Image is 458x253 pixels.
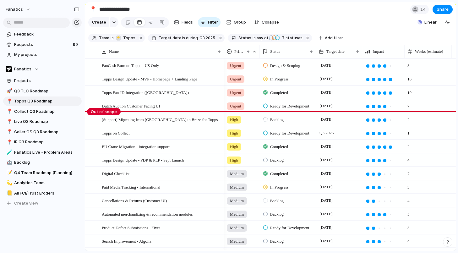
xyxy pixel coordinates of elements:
[318,197,334,204] span: [DATE]
[315,34,347,42] button: Add filter
[325,35,343,41] span: Add filter
[230,117,238,123] span: High
[102,197,167,204] span: Cancellations & Returns (Customer UI)
[3,117,82,126] div: 📍Live Q3 Roadmap
[7,87,11,95] div: 🚀
[230,238,244,245] span: Medium
[3,178,82,188] a: 💫Analytics Team
[14,98,79,104] span: Topps Q3 Roadmap
[318,224,334,231] span: [DATE]
[14,190,79,196] span: All FCI/Trust Eroders
[14,170,79,176] span: Q4 Team Roadmap (Planning)
[3,86,82,96] a: 🚀Q3 TLC Roadmap
[238,35,251,41] span: Status
[280,36,286,40] span: 7
[405,59,451,69] span: 8
[6,180,12,186] button: 💫
[90,5,96,14] div: 📍
[234,19,246,25] span: Group
[437,6,449,13] span: Share
[230,76,241,82] span: Urgent
[123,35,135,41] span: Topps
[230,157,238,163] span: High
[318,102,334,110] span: [DATE]
[424,19,437,25] span: Linear
[318,183,334,191] span: [DATE]
[7,108,11,115] div: 📍
[14,180,79,186] span: Analytics Team
[7,190,11,197] div: 📒
[102,62,159,69] span: FanCash Burn on Topps - US Only
[262,19,279,25] span: Collapse
[270,117,284,123] span: Backlog
[102,116,218,123] span: [Support] Migrating from [GEOGRAPHIC_DATA] to Braze for Topps
[3,50,82,59] a: My projects
[7,149,11,156] div: 🧪
[6,149,12,156] button: 🧪
[7,98,11,105] div: 📍
[102,156,184,163] span: Topps Design Update - PDP & PLP - Sept Launch
[3,148,82,157] div: 🧪Fanatics Live - Problem Areas
[87,108,121,116] span: Out of scope
[433,5,453,14] button: Share
[6,6,23,13] span: fanatics
[270,63,300,69] span: Design & Scoping
[253,35,256,41] span: is
[7,139,11,146] div: 📍
[230,130,238,136] span: High
[7,118,11,125] div: 📍
[318,237,334,245] span: [DATE]
[230,171,244,177] span: Medium
[14,78,79,84] span: Projects
[185,35,198,41] span: during
[14,52,79,58] span: My projects
[318,62,334,69] span: [DATE]
[270,225,309,231] span: Ready for Development
[270,144,288,150] span: Completed
[270,198,284,204] span: Backlog
[6,108,12,115] button: 📍
[14,66,31,72] span: Fanatics
[88,4,98,14] button: 📍
[6,139,12,145] button: 📍
[14,200,38,206] span: Create view
[109,48,119,55] span: Name
[405,140,451,150] span: 2
[405,235,451,245] span: 4
[405,154,451,163] span: 4
[270,157,284,163] span: Backlog
[114,35,137,41] button: ⚡Topps
[14,129,79,135] span: Seller OS Q3 Roadmap
[3,30,82,39] a: Feedback
[405,73,451,82] span: 16
[3,137,82,147] a: 📍IR Q3 Roadmap
[415,48,443,55] span: Weeks (estimate)
[3,107,82,116] a: 📍Collect Q3 Roadmap
[181,35,199,41] button: isduring
[270,211,284,217] span: Backlog
[7,128,11,135] div: 📍
[3,199,82,208] button: Create view
[102,75,197,82] span: Topps Design Update - MVP - Homepage + Landing Page
[270,76,289,82] span: In Progress
[251,35,269,41] button: isany of
[405,127,451,136] span: 1
[3,189,82,198] div: 📒All FCI/Trust Eroders
[223,17,249,27] button: Group
[7,179,11,187] div: 💫
[92,19,106,25] span: Create
[318,75,334,83] span: [DATE]
[14,139,79,145] span: IR Q3 Roadmap
[230,63,241,69] span: Urgent
[88,17,109,27] button: Create
[182,35,185,41] span: is
[230,90,241,96] span: Urgent
[3,127,82,137] a: 📍Seller OS Q3 Roadmap
[405,113,451,123] span: 2
[3,4,34,14] button: fanatics
[405,194,451,204] span: 4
